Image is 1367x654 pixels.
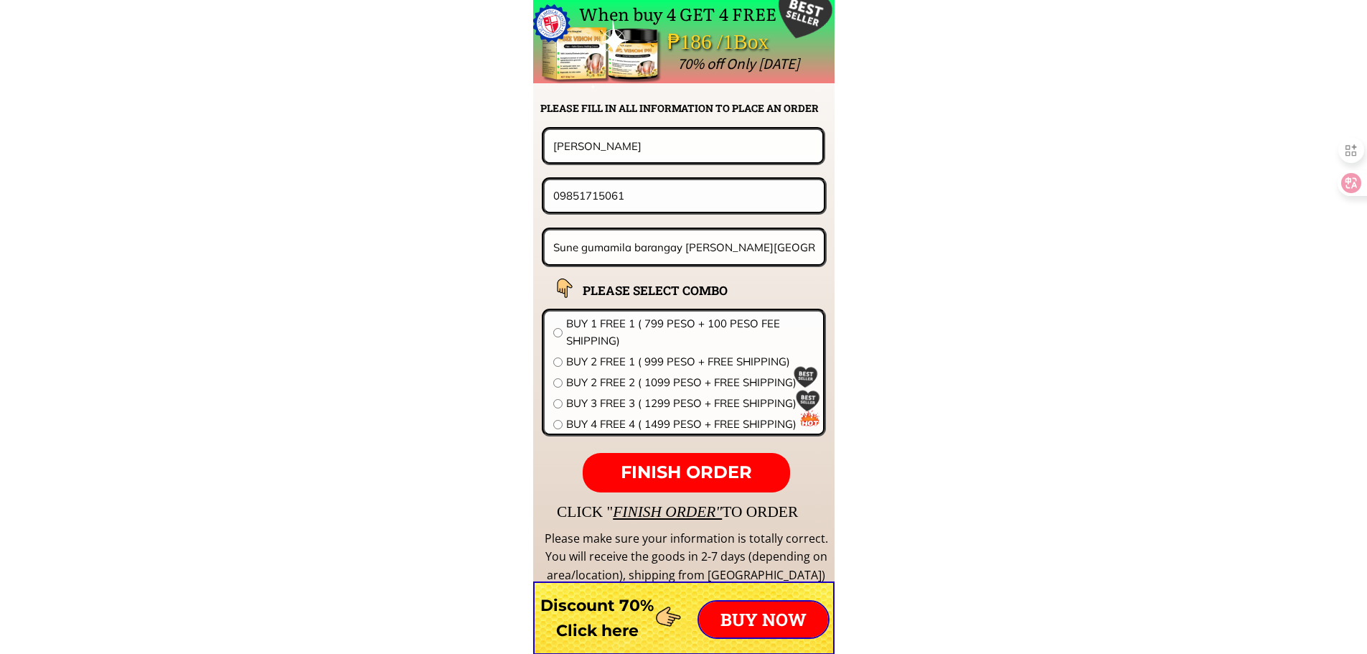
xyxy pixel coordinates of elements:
div: Please make sure your information is totally correct. You will receive the goods in 2-7 days (dep... [542,530,830,585]
span: BUY 3 FREE 3 ( 1299 PESO + FREE SHIPPING) [566,395,814,412]
h2: PLEASE SELECT COMBO [583,281,764,300]
p: BUY NOW [699,602,828,637]
input: Phone number [550,180,819,211]
input: Your name [550,130,817,162]
h2: PLEASE FILL IN ALL INFORMATION TO PLACE AN ORDER [540,101,833,116]
span: BUY 2 FREE 2 ( 1099 PESO + FREE SHIPPING) [566,374,814,391]
span: FINISH ORDER [621,462,752,482]
h3: Discount 70% Click here [533,593,662,643]
span: BUY 2 FREE 1 ( 999 PESO + FREE SHIPPING) [566,353,814,370]
span: BUY 4 FREE 4 ( 1499 PESO + FREE SHIPPING) [566,416,814,433]
span: BUY 1 FREE 1 ( 799 PESO + 100 PESO FEE SHIPPING) [566,315,814,350]
span: FINISH ORDER" [613,503,722,520]
div: ₱186 /1Box [667,25,809,59]
div: CLICK " TO ORDER [557,500,1217,524]
div: 70% off Only [DATE] [677,52,1120,76]
input: Address [550,230,819,264]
